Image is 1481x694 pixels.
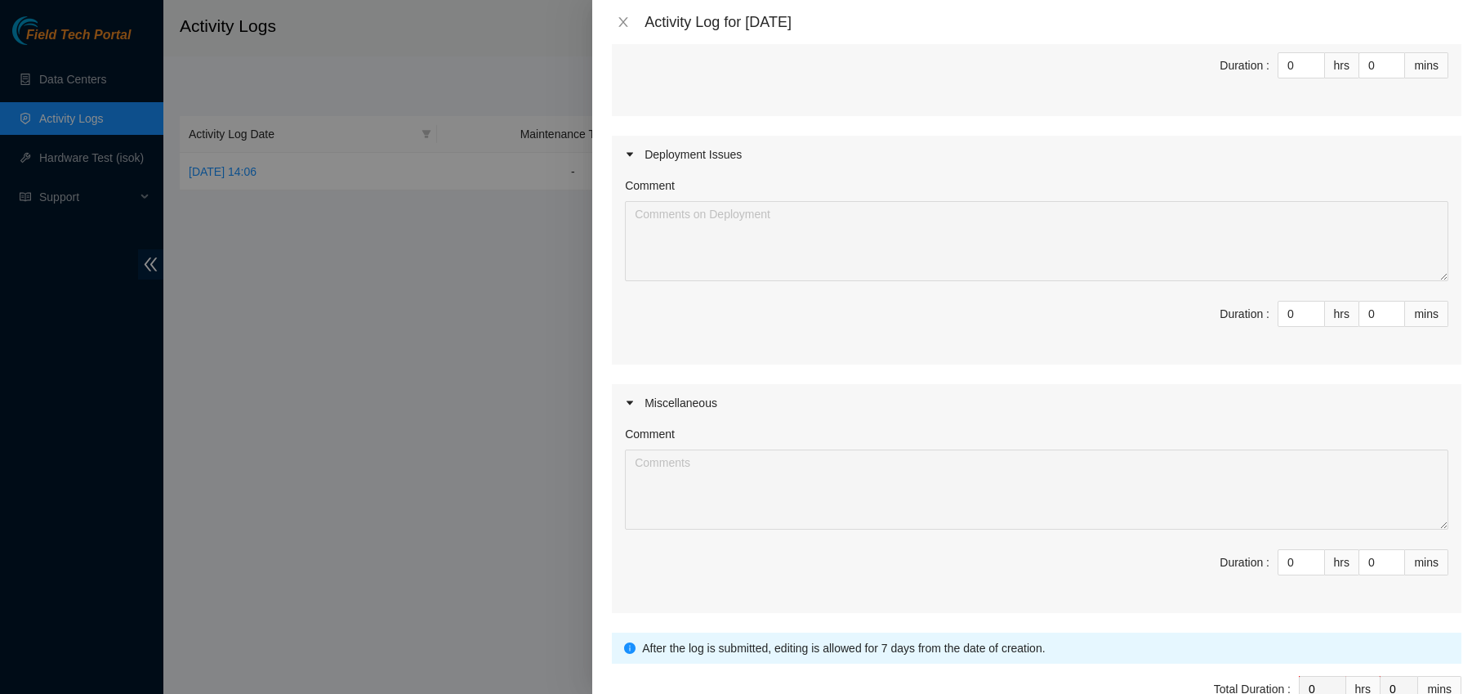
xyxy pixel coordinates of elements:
div: Duration : [1220,56,1269,74]
div: Deployment Issues [612,136,1461,173]
label: Comment [625,425,675,443]
div: hrs [1325,549,1359,575]
div: hrs [1325,52,1359,78]
span: close [617,16,630,29]
div: mins [1405,301,1448,327]
div: mins [1405,549,1448,575]
button: Close [612,15,635,30]
div: Miscellaneous [612,384,1461,422]
textarea: Comment [625,201,1448,281]
div: Duration : [1220,305,1269,323]
div: After the log is submitted, editing is allowed for 7 days from the date of creation. [642,639,1449,657]
textarea: Comment [625,450,1448,530]
label: Comment [625,177,675,195]
span: caret-right [625,398,635,408]
span: info-circle [624,643,636,654]
div: mins [1405,52,1448,78]
div: hrs [1325,301,1359,327]
div: Activity Log for [DATE] [645,13,1461,31]
span: caret-right [625,150,635,159]
div: Duration : [1220,553,1269,571]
